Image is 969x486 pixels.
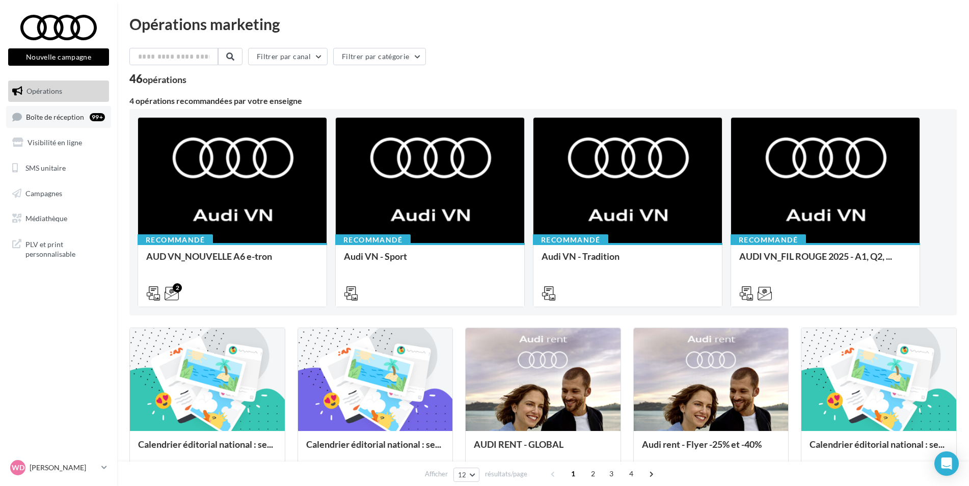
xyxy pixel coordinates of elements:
a: SMS unitaire [6,157,111,179]
a: Boîte de réception99+ [6,106,111,128]
a: Médiathèque [6,208,111,229]
span: SMS unitaire [25,164,66,172]
a: Opérations [6,80,111,102]
div: Recommandé [533,234,608,246]
span: Audi VN - Tradition [542,251,620,262]
span: WD [12,463,24,473]
span: Visibilité en ligne [28,138,82,147]
span: résultats/page [485,469,527,479]
button: Filtrer par catégorie [333,48,426,65]
span: Opérations [26,87,62,95]
div: Recommandé [138,234,213,246]
p: [PERSON_NAME] [30,463,97,473]
span: PLV et print personnalisable [25,237,105,259]
span: AUDI RENT - GLOBAL [474,439,563,450]
div: 2 [173,283,182,292]
button: Nouvelle campagne [8,48,109,66]
button: Filtrer par canal [248,48,328,65]
span: Afficher [425,469,448,479]
span: Campagnes [25,188,62,197]
span: Calendrier éditorial national : se... [810,439,945,450]
button: 12 [453,468,479,482]
span: 12 [458,471,467,479]
span: Boîte de réception [26,112,84,121]
span: 3 [603,466,620,482]
span: AUD VN_NOUVELLE A6 e-tron [146,251,272,262]
div: Recommandé [731,234,806,246]
div: opérations [143,75,186,84]
div: 99+ [90,113,105,121]
span: 1 [565,466,581,482]
span: Calendrier éditorial national : se... [138,439,273,450]
div: Open Intercom Messenger [934,451,959,476]
span: Audi rent - Flyer -25% et -40% [642,439,762,450]
span: Audi VN - Sport [344,251,407,262]
a: Campagnes [6,183,111,204]
div: Opérations marketing [129,16,957,32]
span: Médiathèque [25,214,67,223]
div: 4 opérations recommandées par votre enseigne [129,97,957,105]
div: Recommandé [335,234,411,246]
a: PLV et print personnalisable [6,233,111,263]
span: AUDI VN_FIL ROUGE 2025 - A1, Q2, ... [739,251,892,262]
span: 4 [623,466,639,482]
a: Visibilité en ligne [6,132,111,153]
a: WD [PERSON_NAME] [8,458,109,477]
span: Calendrier éditorial national : se... [306,439,441,450]
div: 46 [129,73,186,85]
span: 2 [585,466,601,482]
